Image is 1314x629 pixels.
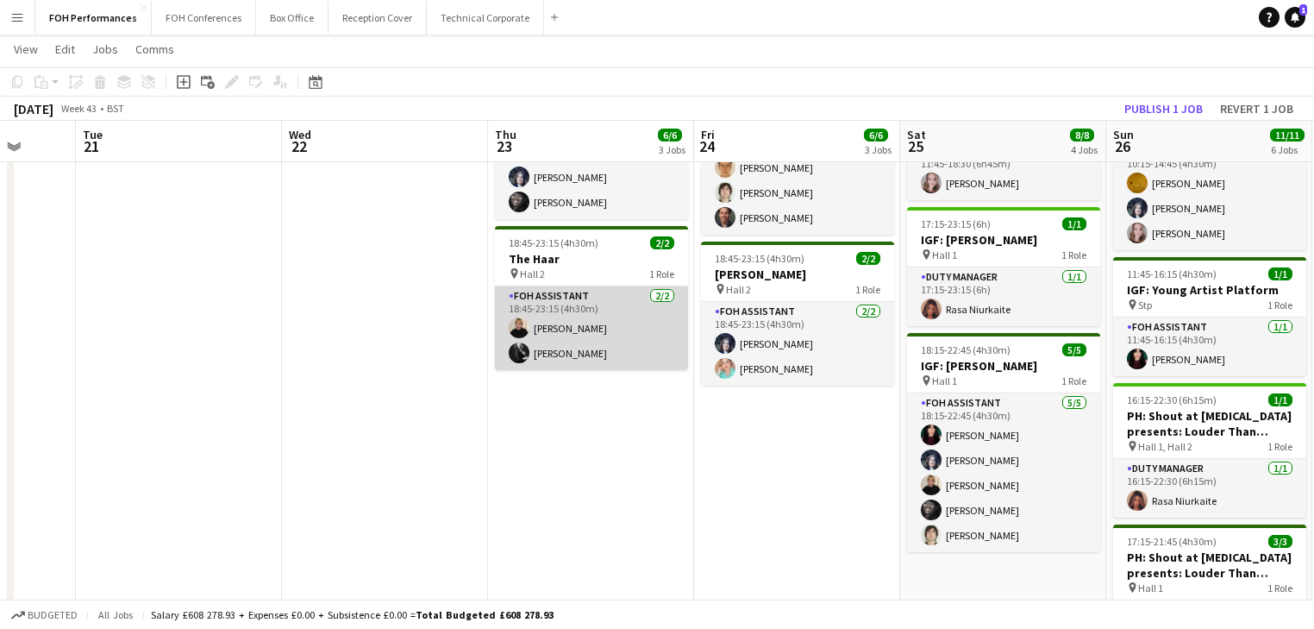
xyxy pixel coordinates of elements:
span: 1 Role [1267,440,1292,453]
span: 6/6 [658,129,682,142]
span: Sun [1113,127,1134,142]
span: Hall 1 [1138,582,1163,594]
button: Reception Cover [328,1,427,35]
span: 18:45-23:15 (4h30m) [715,252,804,265]
app-card-role: FOH Assistant1/111:45-16:15 (4h30m)[PERSON_NAME] [1113,318,1306,376]
span: 23 [492,136,516,156]
div: 3 Jobs [865,143,892,156]
span: Jobs [92,41,118,57]
span: Total Budgeted £608 278.93 [416,608,554,621]
a: Edit [48,38,82,60]
span: 21 [80,136,103,156]
span: View [14,41,38,57]
span: Sat [907,127,926,142]
button: Box Office [256,1,328,35]
h3: IGF: [PERSON_NAME] [907,232,1100,248]
span: Hall 1, Hall 2 [1138,440,1192,453]
a: Comms [128,38,181,60]
span: Hall 2 [726,283,751,296]
span: 17:15-23:15 (6h) [921,217,991,230]
span: 11:45-16:15 (4h30m) [1127,267,1217,280]
div: 3 Jobs [659,143,685,156]
button: Technical Corporate [427,1,544,35]
button: FOH Performances [35,1,152,35]
span: Week 43 [57,102,100,115]
app-job-card: 11:45-16:15 (4h30m)1/1IGF: Young Artist Platform Stp1 RoleFOH Assistant1/111:45-16:15 (4h30m)[PER... [1113,257,1306,376]
span: All jobs [95,608,136,621]
button: FOH Conferences [152,1,256,35]
h3: IGF: Young Artist Platform [1113,282,1306,298]
span: 1/1 [1268,393,1292,406]
button: Publish 1 job [1117,97,1210,120]
span: 2/2 [856,252,880,265]
span: 16:15-22:30 (6h15m) [1127,393,1217,406]
span: Stp [1138,299,1152,311]
a: View [7,38,45,60]
div: [DATE] [14,100,53,117]
app-job-card: 17:15-23:15 (6h)1/1IGF: [PERSON_NAME] Hall 11 RoleDuty Manager1/117:15-23:15 (6h)Rasa Niurkaite [907,207,1100,326]
span: 11/11 [1270,129,1305,142]
span: Hall 1 [932,248,957,261]
app-card-role: FOH Assistant1/111:45-18:30 (6h45m)[PERSON_NAME] [907,142,1100,200]
span: 17:15-21:45 (4h30m) [1127,535,1217,548]
div: BST [107,102,124,115]
span: Hall 1 [932,374,957,387]
span: 1 [1299,4,1307,16]
a: Jobs [85,38,125,60]
app-card-role: Duty Manager1/116:15-22:30 (6h15m)Rasa Niurkaite [1113,459,1306,518]
span: 1 Role [649,267,674,280]
span: 8/8 [1070,129,1094,142]
button: Revert 1 job [1213,97,1300,120]
span: Wed [289,127,311,142]
span: 1 Role [1267,299,1292,311]
span: 18:45-23:15 (4h30m) [509,236,598,249]
span: 18:15-22:45 (4h30m) [921,343,1011,356]
span: Comms [135,41,174,57]
span: 26 [1111,136,1134,156]
span: 1 Role [1061,374,1086,387]
span: Hall 2 [520,267,545,280]
button: Budgeted [9,606,80,625]
div: Salary £608 278.93 + Expenses £0.00 + Subsistence £0.00 = [151,608,554,621]
h3: [PERSON_NAME] [701,267,894,282]
app-card-role: FOH Assistant3/310:15-14:45 (4h30m)[PERSON_NAME][PERSON_NAME][PERSON_NAME] [1113,142,1306,250]
span: Edit [55,41,75,57]
span: 1 Role [1061,248,1086,261]
app-card-role: FOH Assistant3/318:15-22:45 (4h30m)[PERSON_NAME][PERSON_NAME][PERSON_NAME] [495,110,688,219]
app-card-role: FOH Assistant2/218:45-23:15 (4h30m)[PERSON_NAME][PERSON_NAME] [701,302,894,386]
h3: The Haar [495,251,688,267]
app-card-role: Duty Manager1/117:15-23:15 (6h)Rasa Niurkaite [907,267,1100,326]
span: 2/2 [650,236,674,249]
div: 6 Jobs [1271,143,1304,156]
app-job-card: 18:45-23:15 (4h30m)2/2The Haar Hall 21 RoleFOH Assistant2/218:45-23:15 (4h30m)[PERSON_NAME][PERSO... [495,226,688,370]
span: 1 Role [855,283,880,296]
div: 4 Jobs [1071,143,1098,156]
span: Tue [83,127,103,142]
span: 1/1 [1062,217,1086,230]
span: 25 [904,136,926,156]
span: 1 Role [1267,582,1292,594]
span: 5/5 [1062,343,1086,356]
h3: IGF: [PERSON_NAME] [907,358,1100,374]
span: Thu [495,127,516,142]
app-card-role: FOH Assistant5/518:15-22:45 (4h30m)[PERSON_NAME][PERSON_NAME][PERSON_NAME][PERSON_NAME][PERSON_NAME] [907,393,1100,552]
app-job-card: 18:15-22:45 (4h30m)5/5IGF: [PERSON_NAME] Hall 11 RoleFOH Assistant5/518:15-22:45 (4h30m)[PERSON_N... [907,333,1100,552]
app-card-role: FOH Assistant3/318:15-22:45 (4h30m)[PERSON_NAME][PERSON_NAME][PERSON_NAME] [701,126,894,235]
app-job-card: 18:45-23:15 (4h30m)2/2[PERSON_NAME] Hall 21 RoleFOH Assistant2/218:45-23:15 (4h30m)[PERSON_NAME][... [701,242,894,386]
a: 1 [1285,7,1305,28]
span: 6/6 [864,129,888,142]
span: 1/1 [1268,267,1292,280]
span: 22 [286,136,311,156]
span: 3/3 [1268,535,1292,548]
app-card-role: FOH Assistant2/218:45-23:15 (4h30m)[PERSON_NAME][PERSON_NAME] [495,286,688,370]
h3: PH: Shout at [MEDICAL_DATA] presents: Louder Than Before [1113,550,1306,581]
h3: PH: Shout at [MEDICAL_DATA] presents: Louder Than Before / IGF: Duo Corde Brillanti [1113,408,1306,439]
app-job-card: 16:15-22:30 (6h15m)1/1PH: Shout at [MEDICAL_DATA] presents: Louder Than Before / IGF: Duo Corde B... [1113,383,1306,518]
span: 24 [698,136,715,156]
